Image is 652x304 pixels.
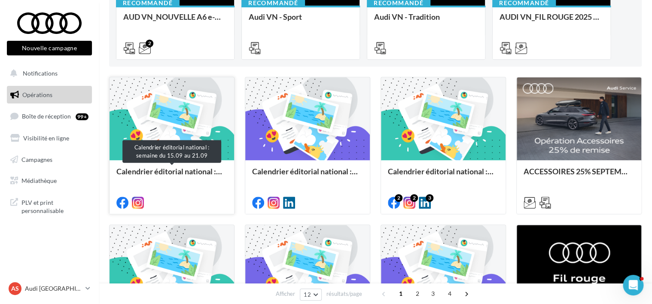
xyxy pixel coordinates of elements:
[5,193,94,219] a: PLV et print personnalisable
[5,129,94,147] a: Visibilité en ligne
[122,140,221,163] div: Calendrier éditorial national : semaine du 15.09 au 21.09
[623,275,643,295] iframe: Intercom live chat
[21,197,88,215] span: PLV et print personnalisable
[524,167,634,184] div: ACCESSOIRES 25% SEPTEMBRE - AUDI SERVICE
[249,12,353,30] div: Audi VN - Sport
[23,70,58,77] span: Notifications
[5,86,94,104] a: Opérations
[276,290,295,298] span: Afficher
[426,287,440,301] span: 3
[304,291,311,298] span: 12
[5,172,94,190] a: Médiathèque
[25,284,82,293] p: Audi [GEOGRAPHIC_DATA]
[116,167,227,184] div: Calendrier éditorial national : semaine du 15.09 au 21.09
[410,194,418,202] div: 2
[23,134,69,142] span: Visibilité en ligne
[5,107,94,125] a: Boîte de réception99+
[411,287,424,301] span: 2
[443,287,457,301] span: 4
[7,280,92,297] a: AS Audi [GEOGRAPHIC_DATA]
[123,12,227,30] div: AUD VN_NOUVELLE A6 e-tron
[21,155,52,163] span: Campagnes
[500,12,603,30] div: AUDI VN_FIL ROUGE 2025 - A1, Q2, Q3, Q5 et Q4 e-tron
[22,91,52,98] span: Opérations
[374,12,478,30] div: Audi VN - Tradition
[146,40,153,47] div: 2
[252,167,363,184] div: Calendrier éditorial national : semaine du 08.09 au 14.09
[300,289,322,301] button: 12
[395,194,402,202] div: 2
[21,177,57,184] span: Médiathèque
[7,41,92,55] button: Nouvelle campagne
[388,167,499,184] div: Calendrier éditorial national : du 02.09 au 15.09
[426,194,433,202] div: 3
[5,64,90,82] button: Notifications
[22,112,71,120] span: Boîte de réception
[11,284,19,293] span: AS
[5,151,94,169] a: Campagnes
[76,113,88,120] div: 99+
[326,290,362,298] span: résultats/page
[394,287,408,301] span: 1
